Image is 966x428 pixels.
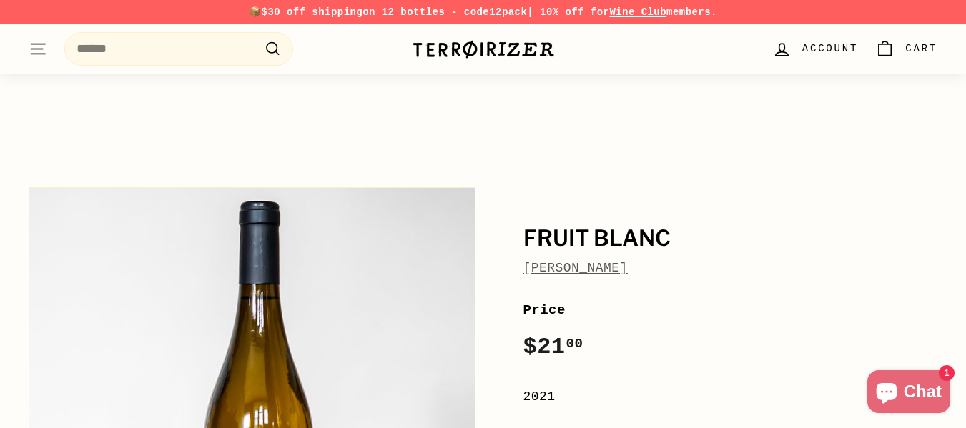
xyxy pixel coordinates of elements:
[262,6,363,18] span: $30 off shipping
[802,41,858,56] span: Account
[523,261,628,275] a: [PERSON_NAME]
[523,227,938,251] h1: Fruit Blanc
[566,336,583,352] sup: 00
[489,6,527,18] strong: 12pack
[764,28,867,70] a: Account
[905,41,937,56] span: Cart
[29,4,937,20] p: 📦 on 12 bottles - code | 10% off for members.
[523,334,583,360] span: $21
[523,387,938,407] div: 2021
[523,299,938,321] label: Price
[609,6,666,18] a: Wine Club
[863,370,955,417] inbox-online-store-chat: Shopify online store chat
[867,28,946,70] a: Cart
